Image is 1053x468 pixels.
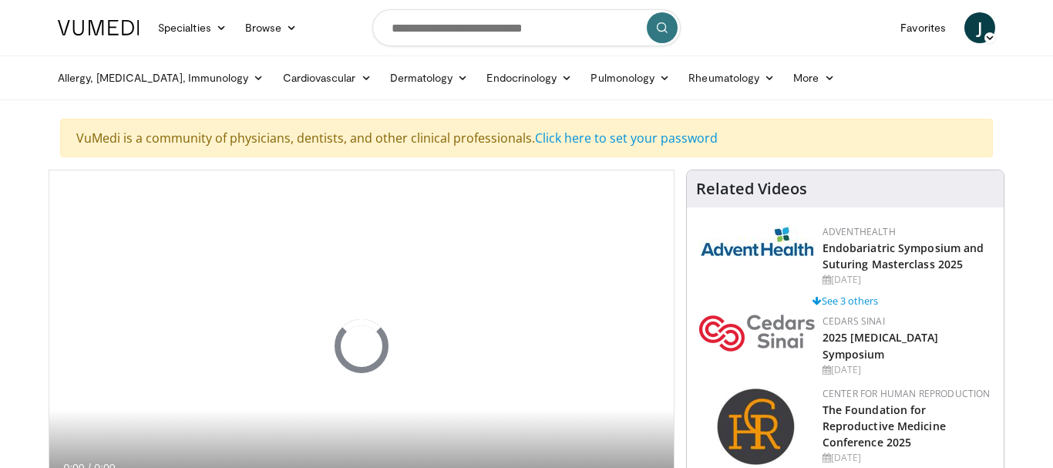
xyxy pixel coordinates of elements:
a: Pulmonology [581,62,679,93]
a: Endocrinology [477,62,581,93]
a: Cardiovascular [274,62,381,93]
a: Dermatology [381,62,478,93]
div: [DATE] [823,451,991,465]
a: Rheumatology [679,62,784,93]
img: VuMedi Logo [58,20,140,35]
img: c058e059-5986-4522-8e32-16b7599f4943.png.150x105_q85_autocrop_double_scale_upscale_version-0.2.png [716,387,797,468]
a: Click here to set your password [535,130,718,146]
img: 7e905080-f4a2-4088-8787-33ce2bef9ada.png.150x105_q85_autocrop_double_scale_upscale_version-0.2.png [699,315,815,352]
a: Endobariatric Symposium and Suturing Masterclass 2025 [823,241,984,271]
a: Browse [236,12,307,43]
a: Cedars Sinai [823,315,885,328]
a: AdventHealth [823,225,896,238]
a: Favorites [891,12,955,43]
a: More [784,62,843,93]
div: VuMedi is a community of physicians, dentists, and other clinical professionals. [60,119,993,157]
a: Allergy, [MEDICAL_DATA], Immunology [49,62,274,93]
a: The Foundation for Reproductive Medicine Conference 2025 [823,402,946,449]
a: Center for Human Reproduction [823,387,991,400]
div: [DATE] [823,363,991,377]
a: Specialties [149,12,236,43]
a: See 3 others [812,294,878,308]
a: 2025 [MEDICAL_DATA] Symposium [823,330,939,361]
img: 5c3c682d-da39-4b33-93a5-b3fb6ba9580b.jpg.150x105_q85_autocrop_double_scale_upscale_version-0.2.jpg [699,225,815,257]
input: Search topics, interventions [372,9,681,46]
a: J [964,12,995,43]
h4: Related Videos [696,180,807,198]
div: [DATE] [823,273,991,287]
